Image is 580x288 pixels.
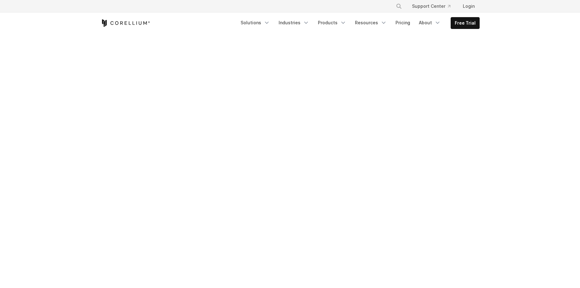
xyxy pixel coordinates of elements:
[415,17,444,28] a: About
[458,1,480,12] a: Login
[351,17,391,28] a: Resources
[101,19,150,27] a: Corellium Home
[393,1,405,12] button: Search
[388,1,480,12] div: Navigation Menu
[407,1,455,12] a: Support Center
[275,17,313,28] a: Industries
[314,17,350,28] a: Products
[237,17,274,28] a: Solutions
[237,17,480,29] div: Navigation Menu
[392,17,414,28] a: Pricing
[451,17,479,29] a: Free Trial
